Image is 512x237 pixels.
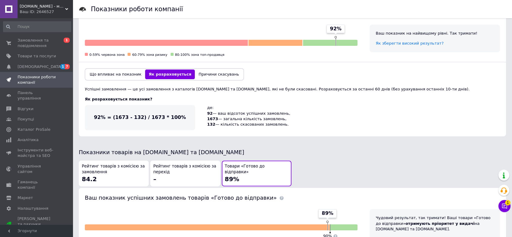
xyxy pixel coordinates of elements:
span: Замовлення та повідомлення [18,38,56,49]
span: 80-100% зона топ-продавця [175,53,224,57]
span: Як розраховується показник? [85,97,152,101]
span: Товари та послуги [18,53,56,59]
div: — кількість скасованих замовлень. [207,122,290,127]
span: JAPANMOTO.COM.UA - мотозапчасти & мотоцикли [20,4,65,9]
span: 1 [60,64,65,69]
span: Показники товарів на [DOMAIN_NAME] та [DOMAIN_NAME] [79,149,244,155]
div: Ваш показник на найвищому рівні. Так тримати! [376,31,494,36]
span: Аналітика [18,137,38,143]
span: Показники роботи компанії [18,74,56,85]
span: 0-59% червона зона [89,53,125,57]
span: Панель управління [18,90,56,101]
button: Як розраховується [145,69,195,79]
input: Пошук [3,21,71,32]
div: — ваш відсоток успішних замовлень, [207,111,290,116]
span: Каталог ProSale [18,127,50,132]
span: Відгуки [18,106,33,112]
span: 92 [207,111,213,116]
span: 1 [505,200,510,205]
span: 92% = (1673 - 132) / 1673 * 100% [94,114,186,120]
span: [DEMOGRAPHIC_DATA] [18,64,62,69]
span: де: [207,105,214,110]
span: Рейтинг товарів з комісією за замовлення [82,164,146,175]
span: Маркет [18,195,33,201]
span: [PERSON_NAME] та рахунки [18,216,56,233]
span: 132 [207,122,215,127]
span: Рейтинг товарів з комісією за перехід [153,164,217,175]
div: Чудовий результат, так тримати! Ваші товари «Готово до відправки» на [DOMAIN_NAME] та [DOMAIN_NAME]. [376,215,494,232]
span: 7 [65,64,70,69]
span: 84.2 [82,175,97,183]
button: Причини скасувань [195,69,242,79]
div: Ваш ID: 2646527 [20,9,73,15]
span: 89% [225,175,239,183]
span: Гаманець компанії [18,179,56,190]
div: — загальна кількість замовлень, [207,116,290,122]
span: Налаштування [18,206,48,211]
span: 89% [322,210,333,217]
span: 92% [330,25,341,32]
span: Товари «Готово до відправки» [225,164,289,175]
a: Як зберегти високий результат? [376,41,444,46]
span: 60-79% зона ризику [132,53,167,57]
button: Товари «Готово до відправки»89% [222,161,292,186]
b: отримують пріоритет у видачі [405,221,474,226]
span: 1673 [207,117,218,121]
span: Управління сайтом [18,164,56,174]
span: Інструменти веб-майстра та SEO [18,147,56,158]
span: Покупці [18,117,34,122]
span: Ваш показник успішних замовлень товарів «Готово до відправки» [85,195,277,201]
span: Успішні замовлення — це усі замовлення з каталогів [DOMAIN_NAME] та [DOMAIN_NAME], які не були ск... [85,87,470,91]
span: 1 [64,38,70,43]
button: Рейтинг товарів з комісією за замовлення84.2 [79,161,149,186]
button: Чат з покупцем1 [498,200,510,212]
h1: Показники роботи компанії [91,5,183,13]
button: Рейтинг товарів з комісією за перехід– [150,161,220,186]
button: Що впливає на показник [86,69,145,79]
span: – [153,175,156,183]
